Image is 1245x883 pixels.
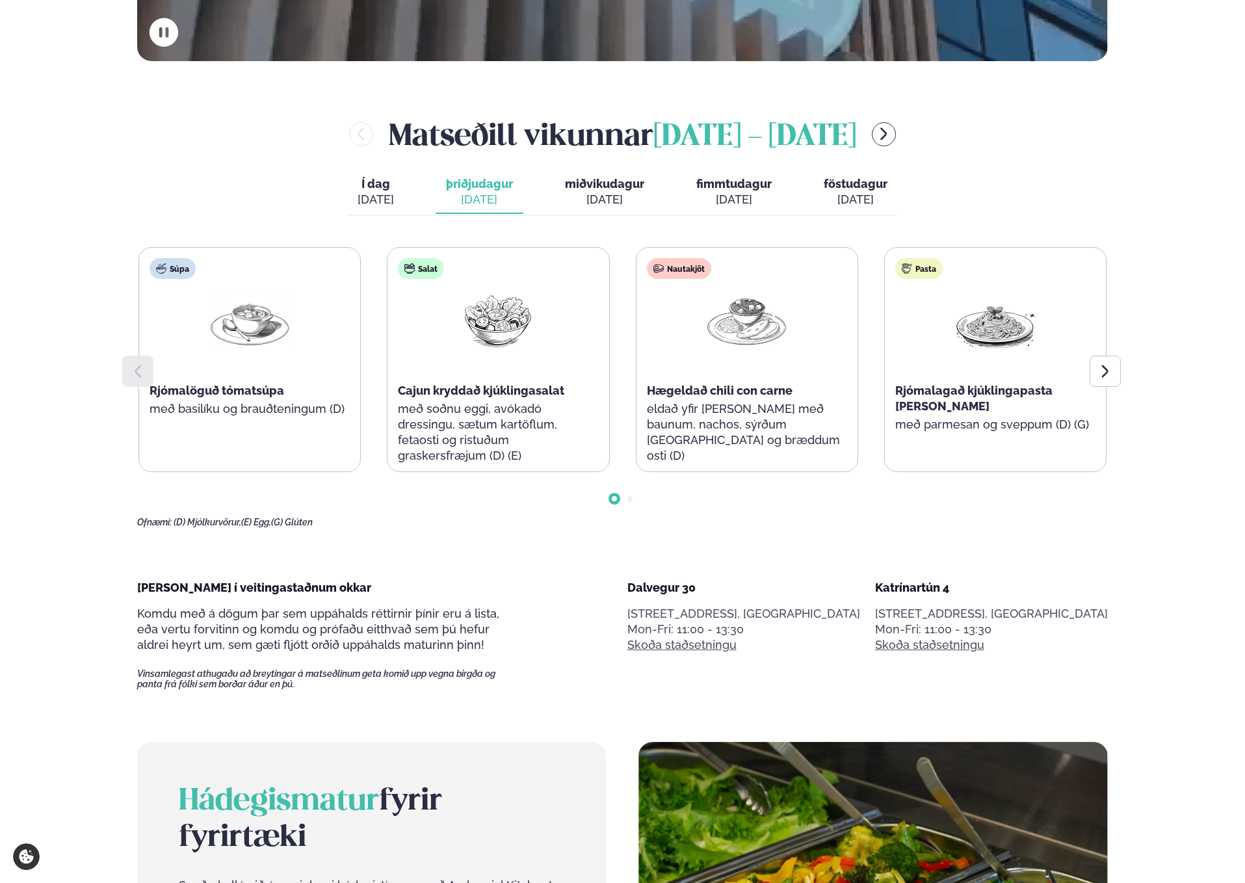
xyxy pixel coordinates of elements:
p: með soðnu eggi, avókadó dressingu, sætum kartöflum, fetaosti og ristuðum graskersfræjum (D) (E) [398,401,598,464]
span: Komdu með á dögum þar sem uppáhalds réttirnir þínir eru á lista, eða vertu forvitinn og komdu og ... [137,607,499,652]
span: Rjómalagað kjúklingapasta [PERSON_NAME] [895,384,1053,413]
span: Í dag [358,176,394,192]
p: [STREET_ADDRESS], [GEOGRAPHIC_DATA] [627,606,860,622]
img: Curry-Rice-Naan.png [705,289,789,350]
span: (D) Mjólkurvörur, [174,517,241,527]
span: Cajun kryddað kjúklingasalat [398,384,564,397]
div: [DATE] [446,192,513,207]
button: fimmtudagur [DATE] [686,171,782,214]
p: eldað yfir [PERSON_NAME] með baunum, nachos, sýrðum [GEOGRAPHIC_DATA] og bræddum osti (D) [647,401,847,464]
span: Vinsamlegast athugaðu að breytingar á matseðlinum geta komið upp vegna birgða og panta frá fólki ... [137,668,518,689]
div: Katrínartún 4 [875,580,1108,596]
div: Mon-Fri: 11:00 - 13:30 [627,622,860,637]
h2: fyrir fyrirtæki [179,784,564,856]
h2: Matseðill vikunnar [389,113,856,155]
img: salad.svg [404,263,415,274]
span: Go to slide 2 [627,496,633,501]
img: Spagetti.png [954,289,1037,350]
div: [DATE] [696,192,772,207]
div: Dalvegur 30 [627,580,860,596]
span: föstudagur [824,177,887,191]
span: (G) Glúten [271,517,313,527]
button: Í dag [DATE] [347,171,404,214]
div: [DATE] [565,192,644,207]
img: soup.svg [156,263,166,274]
img: Soup.png [208,289,291,350]
span: Hádegismatur [179,787,379,816]
span: (E) Egg, [241,517,271,527]
span: Ofnæmi: [137,517,172,527]
span: Go to slide 1 [612,496,617,501]
span: [PERSON_NAME] í veitingastaðnum okkar [137,581,371,594]
img: Salad.png [456,289,540,350]
span: miðvikudagur [565,177,644,191]
span: Hægeldað chili con carne [647,384,793,397]
p: [STREET_ADDRESS], [GEOGRAPHIC_DATA] [875,606,1108,622]
span: fimmtudagur [696,177,772,191]
p: með parmesan og sveppum (D) (G) [895,417,1095,432]
div: Súpa [150,258,196,279]
button: menu-btn-left [349,122,373,146]
a: Skoða staðsetningu [875,637,984,653]
a: Skoða staðsetningu [627,637,737,653]
span: Rjómalöguð tómatsúpa [150,384,284,397]
img: beef.svg [653,263,664,274]
div: [DATE] [824,192,887,207]
button: menu-btn-right [872,122,896,146]
p: með basilíku og brauðteningum (D) [150,401,350,417]
div: Pasta [895,258,943,279]
button: þriðjudagur [DATE] [436,171,523,214]
img: pasta.svg [902,263,912,274]
button: föstudagur [DATE] [813,171,898,214]
a: Cookie settings [13,843,40,870]
div: Nautakjöt [647,258,711,279]
button: miðvikudagur [DATE] [555,171,655,214]
div: Salat [398,258,444,279]
div: [DATE] [358,192,394,207]
span: þriðjudagur [446,177,513,191]
div: Mon-Fri: 11:00 - 13:30 [875,622,1108,637]
span: [DATE] - [DATE] [653,123,856,152]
